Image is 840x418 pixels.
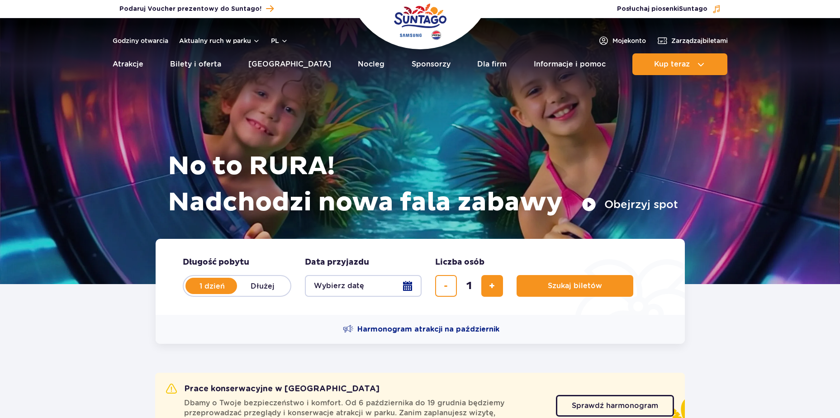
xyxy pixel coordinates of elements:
span: Zarządzaj biletami [671,36,728,45]
a: Sponsorzy [412,53,451,75]
button: pl [271,36,288,45]
span: Długość pobytu [183,257,249,268]
span: Harmonogram atrakcji na październik [357,324,499,334]
button: Aktualny ruch w parku [179,37,260,44]
span: Podaruj Voucher prezentowy do Suntago! [119,5,261,14]
button: usuń bilet [435,275,457,297]
label: 1 dzień [186,276,238,295]
span: Data przyjazdu [305,257,369,268]
a: Podaruj Voucher prezentowy do Suntago! [119,3,274,15]
span: Moje konto [612,36,646,45]
h1: No to RURA! Nadchodzi nowa fala zabawy [168,148,678,221]
span: Szukaj biletów [548,282,602,290]
a: Sprawdź harmonogram [556,395,674,417]
button: dodaj bilet [481,275,503,297]
a: Nocleg [358,53,384,75]
span: Kup teraz [654,60,690,68]
button: Posłuchaj piosenkiSuntago [617,5,721,14]
button: Szukaj biletów [517,275,633,297]
a: Bilety i oferta [170,53,221,75]
a: Informacje i pomoc [534,53,606,75]
h2: Prace konserwacyjne w [GEOGRAPHIC_DATA] [166,384,380,394]
span: Suntago [679,6,707,12]
a: Atrakcje [113,53,143,75]
a: Zarządzajbiletami [657,35,728,46]
span: Sprawdź harmonogram [572,402,658,409]
a: Dla firm [477,53,507,75]
form: Planowanie wizyty w Park of Poland [156,239,685,315]
span: Posłuchaj piosenki [617,5,707,14]
label: Dłużej [237,276,289,295]
button: Obejrzyj spot [582,197,678,212]
button: Kup teraz [632,53,727,75]
a: Godziny otwarcia [113,36,168,45]
input: liczba biletów [458,275,480,297]
button: Wybierz datę [305,275,422,297]
a: [GEOGRAPHIC_DATA] [248,53,331,75]
span: Liczba osób [435,257,484,268]
a: Mojekonto [598,35,646,46]
a: Harmonogram atrakcji na październik [343,324,499,335]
